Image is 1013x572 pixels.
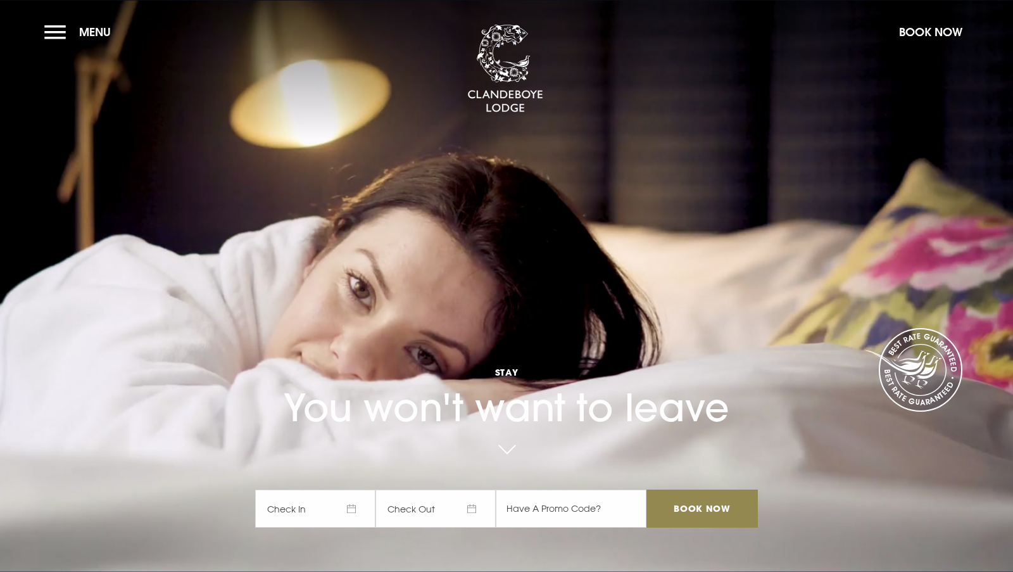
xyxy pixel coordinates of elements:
[375,490,496,528] span: Check Out
[646,490,758,528] input: Book Now
[467,25,543,113] img: Clandeboye Lodge
[79,25,111,39] span: Menu
[496,490,646,528] input: Have A Promo Code?
[255,366,758,378] span: Stay
[255,330,758,430] h1: You won't want to leave
[255,490,375,528] span: Check In
[44,18,117,46] button: Menu
[893,18,969,46] button: Book Now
